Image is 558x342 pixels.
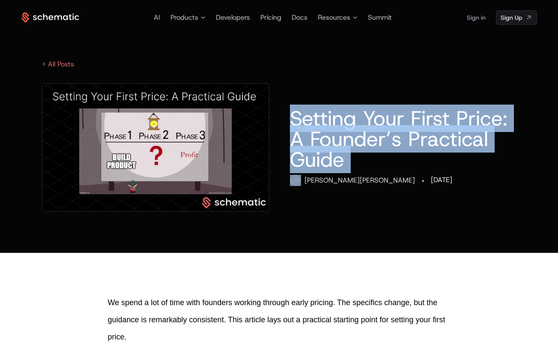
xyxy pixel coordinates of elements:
[304,175,415,186] div: [PERSON_NAME] [PERSON_NAME]
[216,13,250,22] a: Developers
[154,13,160,22] a: AI
[290,175,301,186] img: Ryan Echternacht
[42,60,74,69] a: < All Posts
[170,12,198,23] span: Products
[318,12,350,23] span: Resources
[368,13,392,22] a: Summit
[260,13,281,22] a: Pricing
[290,108,516,170] h1: Setting Your First Price: A Founder’s Practical Guide
[501,13,522,22] span: Sign Up
[431,175,452,185] div: [DATE]
[292,13,307,22] a: Docs
[422,175,424,187] div: ·
[496,10,537,25] a: [object Object]
[42,84,269,211] img: First Price
[467,11,486,24] a: Sign in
